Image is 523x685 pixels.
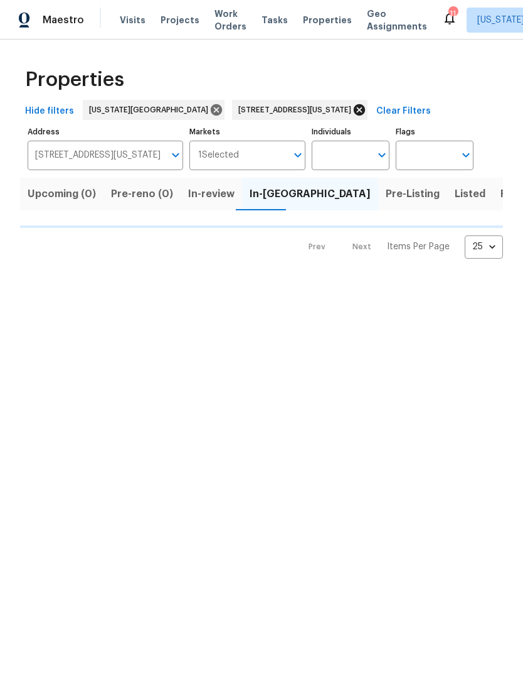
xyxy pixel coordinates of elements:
[120,14,145,26] span: Visits
[111,185,173,203] span: Pre-reno (0)
[238,104,356,116] span: [STREET_ADDRESS][US_STATE]
[303,14,352,26] span: Properties
[28,185,96,203] span: Upcoming (0)
[25,104,74,119] span: Hide filters
[167,146,184,164] button: Open
[457,146,475,164] button: Open
[455,185,485,203] span: Listed
[448,8,457,20] div: 11
[376,104,431,119] span: Clear Filters
[465,230,503,263] div: 25
[232,100,367,120] div: [STREET_ADDRESS][US_STATE]
[161,14,199,26] span: Projects
[189,128,306,136] label: Markets
[198,150,239,161] span: 1 Selected
[250,185,371,203] span: In-[GEOGRAPHIC_DATA]
[386,185,440,203] span: Pre-Listing
[261,16,288,24] span: Tasks
[371,100,436,123] button: Clear Filters
[297,235,503,259] nav: Pagination Navigation
[89,104,213,116] span: [US_STATE][GEOGRAPHIC_DATA]
[43,14,84,26] span: Maestro
[83,100,225,120] div: [US_STATE][GEOGRAPHIC_DATA]
[289,146,307,164] button: Open
[214,8,246,33] span: Work Orders
[312,128,389,136] label: Individuals
[25,73,124,86] span: Properties
[396,128,473,136] label: Flags
[20,100,79,123] button: Hide filters
[28,128,183,136] label: Address
[387,240,450,253] p: Items Per Page
[367,8,427,33] span: Geo Assignments
[373,146,391,164] button: Open
[188,185,235,203] span: In-review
